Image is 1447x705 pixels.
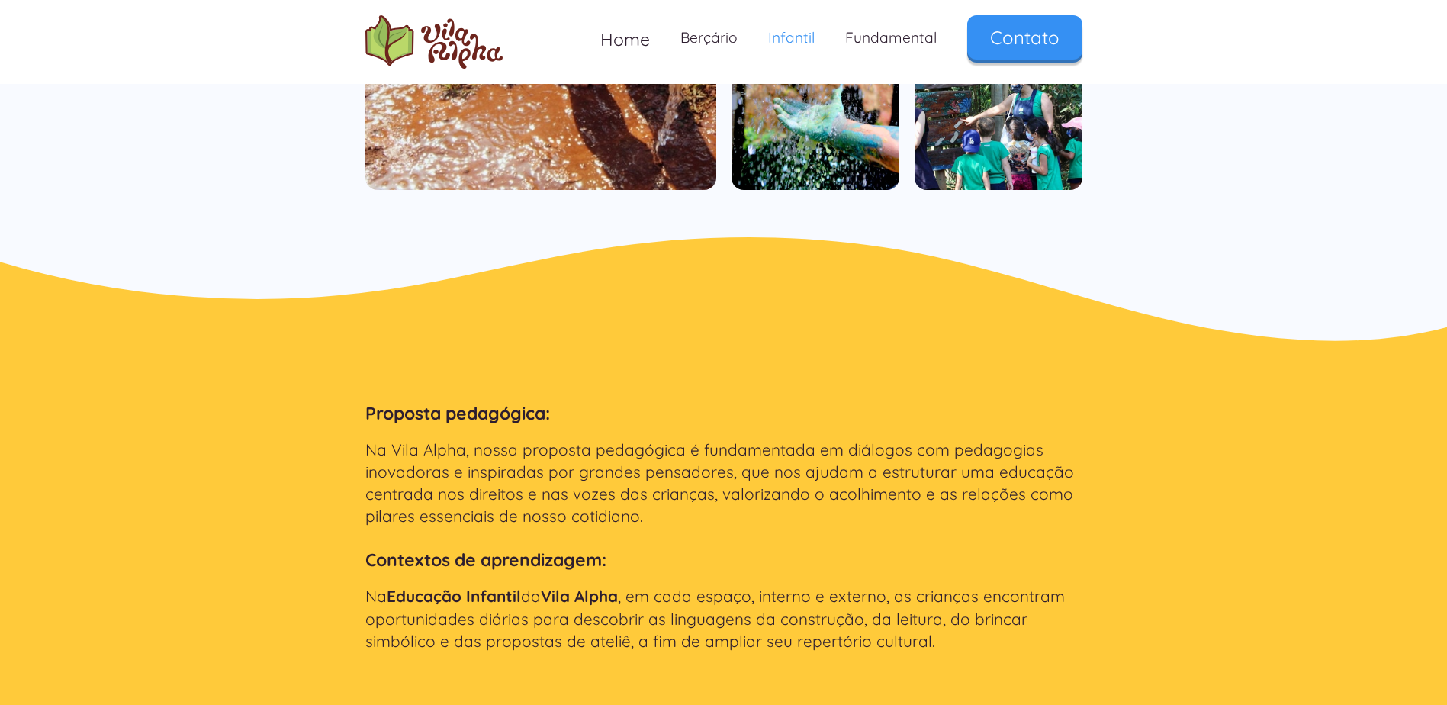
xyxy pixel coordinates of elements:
[753,15,830,60] a: Infantil
[915,14,1082,190] a: open lightbox
[387,586,521,606] strong: Educação Infantil
[365,585,1082,652] p: Na da , em cada espaço, interno e externo, as crianças encontram oportunidades diárias para desco...
[585,15,665,63] a: Home
[365,439,1082,528] p: Na Vila Alpha, nossa proposta pedagógica é fundamentada em diálogos com pedagogias inovadoras e i...
[732,14,899,190] a: open lightbox
[541,586,618,606] strong: Vila Alpha
[365,402,550,424] strong: Proposta pedagógica:
[365,15,503,69] img: logo Escola Vila Alpha
[600,28,650,50] span: Home
[665,15,753,60] a: Berçário
[365,15,503,69] a: home
[365,549,606,571] strong: Contextos de aprendizagem:
[967,15,1082,60] a: Contato
[830,15,952,60] a: Fundamental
